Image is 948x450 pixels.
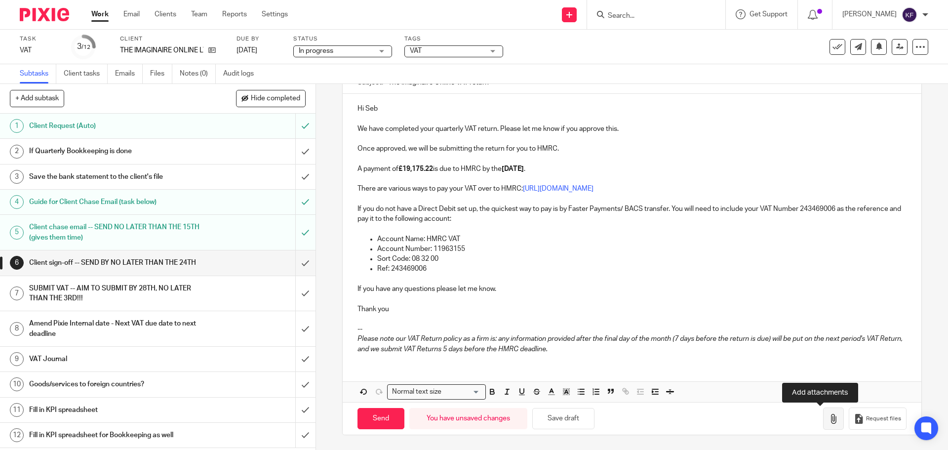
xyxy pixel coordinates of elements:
[357,408,404,429] input: Send
[29,195,200,209] h1: Guide for Client Chase Email (task below)
[10,145,24,159] div: 2
[502,165,524,172] strong: [DATE]
[10,428,24,442] div: 12
[236,90,306,107] button: Hide completed
[409,408,527,429] div: You have unsaved changes
[357,164,906,174] p: A payment of is due to HMRC by the .
[357,284,906,294] p: If you have any questions please let me know.
[10,226,24,240] div: 5
[155,9,176,19] a: Clients
[377,254,906,264] p: Sort Code: 08 32 00
[77,41,90,52] div: 3
[293,35,392,43] label: Status
[404,35,503,43] label: Tags
[444,387,480,397] input: Search for option
[10,377,24,391] div: 10
[251,95,300,103] span: Hide completed
[10,286,24,300] div: 7
[29,403,200,417] h1: Fill in KPI spreadsheet
[10,119,24,133] div: 1
[64,64,108,83] a: Client tasks
[120,45,203,55] p: THE IMAGINAIRE ONLINE LTD
[410,47,422,54] span: VAT
[357,104,906,114] p: Hi Seb
[223,64,261,83] a: Audit logs
[10,403,24,417] div: 11
[357,124,906,134] p: We have completed your quarterly VAT return. Please let me know if you approve this.
[10,352,24,366] div: 9
[262,9,288,19] a: Settings
[150,64,172,83] a: Files
[29,377,200,392] h1: Goods/services to foreign countries?
[377,234,906,244] p: Account Name: HMRC VAT
[29,169,200,184] h1: Save the bank statement to the client's file
[237,47,257,54] span: [DATE]
[398,165,433,172] strong: £19,175.22
[10,90,64,107] button: + Add subtask
[29,316,200,341] h1: Amend Pixie Internal date - Next VAT due date to next deadline
[866,415,901,423] span: Request files
[191,9,207,19] a: Team
[357,335,904,352] em: Please note our VAT Return policy as a firm is: any information provided after the final day of t...
[357,304,906,314] p: Thank you
[357,204,906,224] p: If you do not have a Direct Debit set up, the quickest way to pay is by Faster Payments/ BACS tra...
[180,64,216,83] a: Notes (0)
[29,255,200,270] h1: Client sign-off -- SEND BY NO LATER THAN THE 24TH
[299,47,333,54] span: In progress
[10,322,24,336] div: 8
[842,9,897,19] p: [PERSON_NAME]
[10,195,24,209] div: 4
[357,184,906,194] p: There are various ways to pay your VAT over to HMRC:
[10,256,24,270] div: 6
[20,45,59,55] div: VAT
[29,352,200,367] h1: VAT Journal
[120,35,224,43] label: Client
[29,144,200,159] h1: If Quarterly Bookkeeping is done
[607,12,696,21] input: Search
[81,44,90,50] small: /12
[237,35,281,43] label: Due by
[10,170,24,184] div: 3
[222,9,247,19] a: Reports
[532,408,594,429] button: Save draft
[377,244,906,254] p: Account Number: 11963155
[387,384,486,400] div: Search for option
[377,264,906,274] p: Ref: 243469006
[29,281,200,306] h1: SUBMIT VAT -- AIM TO SUBMIT BY 28TH, NO LATER THAN THE 3RD!!!
[29,428,200,443] h1: Fill in KPI spreadsheet for Bookkeeping as well
[902,7,917,23] img: svg%3E
[29,119,200,133] h1: Client Request (Auto)
[20,8,69,21] img: Pixie
[849,408,906,430] button: Request files
[357,324,906,334] p: --
[91,9,109,19] a: Work
[523,185,593,192] a: [URL][DOMAIN_NAME]
[29,220,200,245] h1: Client chase email -- SEND NO LATER THAN THE 15TH (gives them time)
[115,64,143,83] a: Emails
[20,35,59,43] label: Task
[123,9,140,19] a: Email
[20,64,56,83] a: Subtasks
[750,11,788,18] span: Get Support
[390,387,443,397] span: Normal text size
[357,144,906,154] p: Once approved, we will be submitting the return for you to HMRC.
